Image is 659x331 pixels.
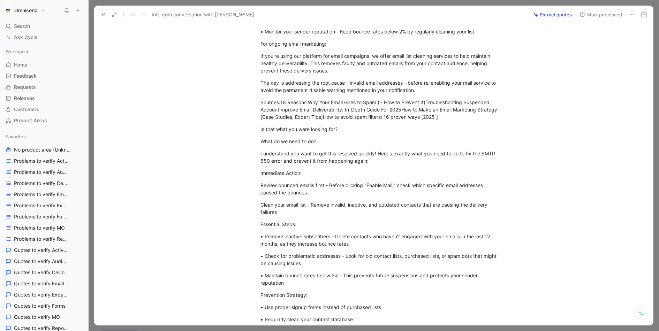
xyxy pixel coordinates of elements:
span: Quotes to verify Audience [14,258,69,265]
div: Review bounced emails first - Before clicking "Enable Mail," check which specific email addresses... [260,182,502,196]
div: • Use proper signup forms instead of purchased lists [260,303,502,311]
span: Feedback [14,72,37,79]
div: Essential Steps: [260,221,502,228]
span: No product area (Unknowns) [14,146,71,154]
button: Mark processed [576,10,625,20]
div: Prevention Strategy: [260,291,502,299]
span: Product Areas [14,117,47,124]
span: Problems to verify Expansion [14,202,70,209]
div: • Maintain bounce rates below 2% - This prevents future suspensions and protects your sender repu... [260,272,502,286]
span: Problems to verify MO [14,224,65,231]
span: Quotes to verify Email builder [14,280,70,287]
span: Releases [14,95,35,102]
span: Favorites [6,133,26,140]
a: Problems to verify MO [3,223,85,233]
a: Customers [3,104,85,115]
img: Omnisend [5,7,12,14]
span: Quotes to verify MO [14,314,60,321]
a: Problems to verify Expansion [3,200,85,211]
div: Workspace [3,46,85,57]
span: Problems to verify DeCo [14,180,68,187]
a: Quotes to verify Forms [3,301,85,311]
a: Problems to verify Audience [3,167,85,177]
a: Quotes to verify Expansion [3,290,85,300]
span: Quotes to verify Forms [14,302,66,309]
a: Problems to verify Email Builder [3,189,85,200]
span: Quotes to verify DeCo [14,269,65,276]
span: Problems to verify Reporting [14,236,69,243]
div: Immediate Action: [260,169,502,177]
span: Problems to verify Activation [14,157,70,164]
div: Search [3,21,85,31]
div: If you're using our platform for email campaigns, we offer email list cleaning services to help m... [260,52,502,74]
a: Quotes to verify Activation [3,245,85,255]
span: Intercom conversation with [PERSON_NAME] [152,10,254,19]
div: The key is addressing the root cause - invalid email addresses - before re-enabling your mail ser... [260,79,502,94]
a: Requests [3,82,85,92]
a: Quotes to verify Email builder [3,278,85,289]
a: No product area (Unknowns) [3,145,85,155]
div: • Check for problematic addresses - Look for old contact lists, purchased lists, or spam bots tha... [260,252,502,267]
div: Clean your email list - Remove invalid, inactive, and outdated contacts that are causing the deli... [260,201,502,216]
span: Problems to verify Forms [14,213,68,220]
div: Favorites [3,131,85,142]
span: Problems to verify Email Builder [14,191,70,198]
span: Customers [14,106,39,113]
div: • Remove inactive subscribers - Delete contacts who haven't engaged with your emails in the last ... [260,233,502,247]
span: Requests [14,84,36,91]
a: Quotes to verify MO [3,312,85,322]
span: Problems to verify Audience [14,169,69,176]
a: Quotes to verify Audience [3,256,85,267]
span: Workspace [6,48,30,55]
a: Home [3,60,85,70]
a: Problems to verify DeCo [3,178,85,188]
h1: Omnisend [14,7,38,14]
a: Ask Cycle [3,32,85,43]
a: Problems to verify Reporting [3,234,85,244]
div: What do we need to do? [260,138,502,145]
div: Is that what you were looking for? [260,125,502,133]
div: • Monitor your sender reputation - Keep bounce rates below 2% by regularly cleaning your list [260,28,502,35]
a: Quotes to verify DeCo [3,267,85,278]
a: Feedback [3,71,85,81]
span: Ask Cycle [14,33,37,41]
a: Product Areas [3,115,85,126]
span: Search [14,22,30,30]
a: Problems to verify Forms [3,211,85,222]
button: OmnisendOmnisend [3,6,47,15]
span: Home [14,61,27,68]
a: Releases [3,93,85,103]
div: For ongoing email marketing: [260,40,502,47]
button: Extract quotes [530,10,575,20]
div: Sources:18 Reasons Why Your Email Goes to Spam (+ How to Prevent It)Troubleshooting Suspended Acc... [260,99,502,121]
span: Quotes to verify Activation [14,247,69,254]
a: Problems to verify Activation [3,156,85,166]
span: Quotes to verify Expansion [14,291,69,298]
div: • Regularly clean your contact database [260,316,502,323]
div: I understand you want to get this resolved quickly! Here's exactly what you need to do to fix the... [260,150,502,164]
